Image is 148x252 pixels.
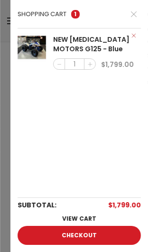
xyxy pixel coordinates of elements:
[18,9,66,19] h4: Shopping cart
[53,35,134,54] a: NEW [MEDICAL_DATA] MOTORS G125 - Blue
[129,31,139,40] a: Remove this item
[101,60,105,69] span: $
[18,198,56,212] strong: Subtotal:
[18,33,46,62] img: NEW TAO MOTORS G125 - Blue
[108,200,112,210] span: $
[18,226,141,245] a: Checkout
[101,60,134,69] span: 1,799.00
[108,200,141,210] bdi: 1,799.00
[18,212,141,226] a: View cart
